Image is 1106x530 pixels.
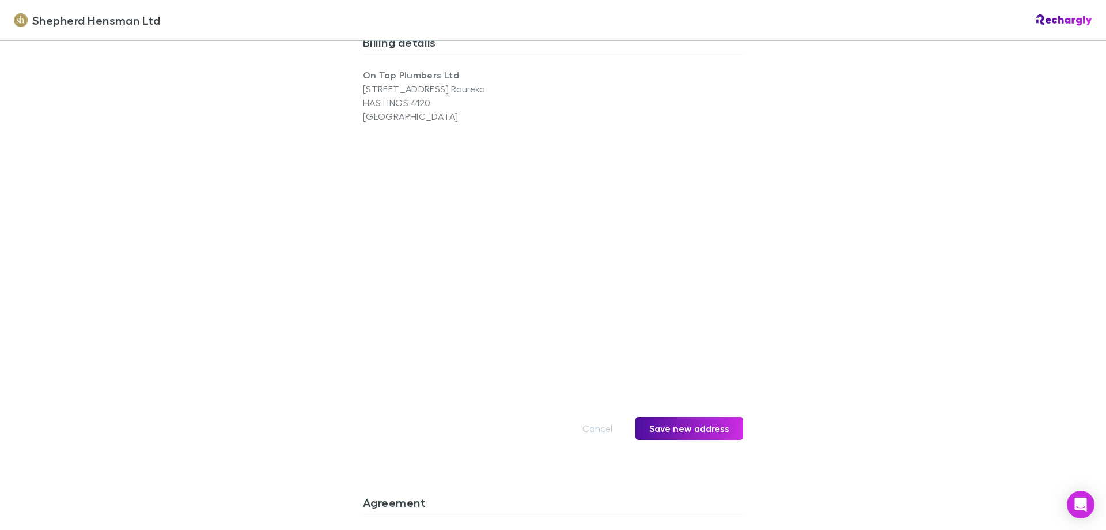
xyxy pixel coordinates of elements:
button: Save new address [635,417,743,440]
div: Open Intercom Messenger [1067,491,1094,518]
p: [STREET_ADDRESS] Raureka [363,82,553,96]
p: [GEOGRAPHIC_DATA] [363,110,553,123]
button: Cancel [569,417,626,440]
img: Rechargly Logo [1036,14,1092,26]
p: HASTINGS 4120 [363,96,553,110]
img: Shepherd Hensman Ltd's Logo [14,13,28,27]
h3: Agreement [363,495,743,514]
p: On Tap Plumbers Ltd [363,68,553,82]
iframe: Secure address input frame [361,130,745,396]
span: Shepherd Hensman Ltd [32,12,160,29]
h3: Billing details [363,35,743,54]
